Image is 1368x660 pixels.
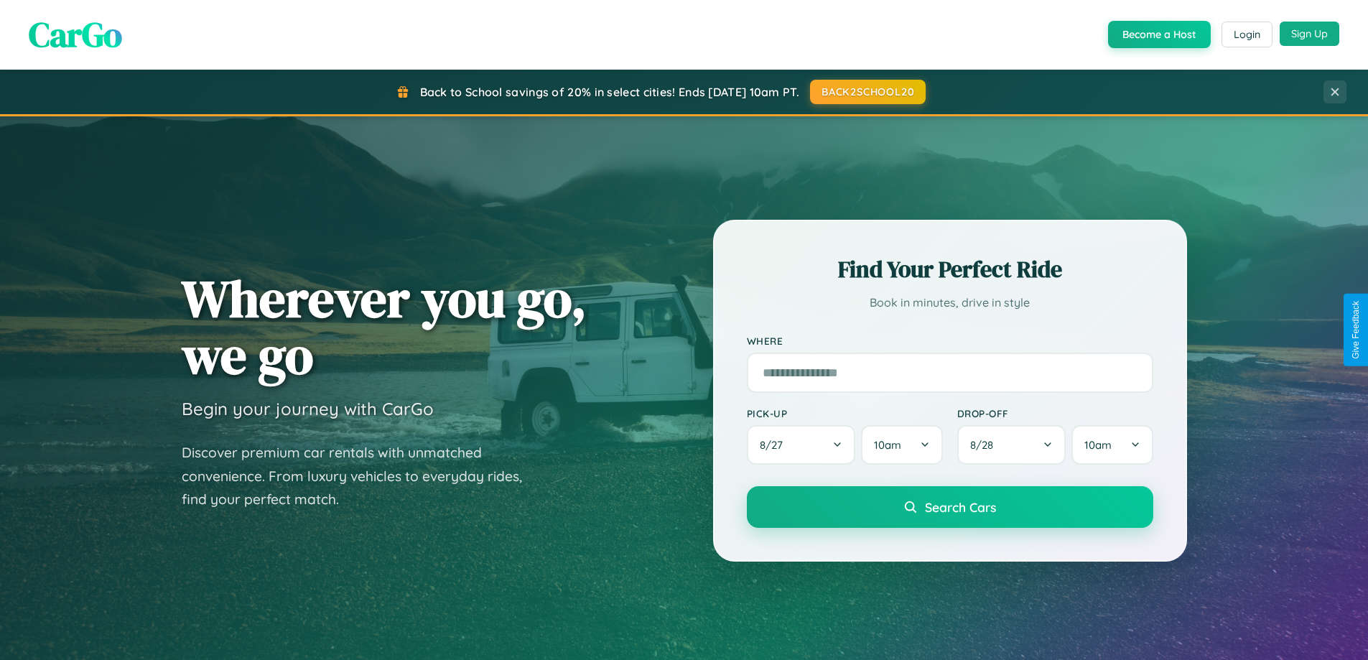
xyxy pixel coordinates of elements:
button: BACK2SCHOOL20 [810,80,926,104]
span: 8 / 28 [970,438,1000,452]
span: Search Cars [925,499,996,515]
h2: Find Your Perfect Ride [747,254,1153,285]
h1: Wherever you go, we go [182,270,587,384]
span: 10am [874,438,901,452]
div: Give Feedback [1351,301,1361,359]
button: Search Cars [747,486,1153,528]
p: Book in minutes, drive in style [747,292,1153,313]
label: Where [747,335,1153,347]
button: Login [1222,22,1272,47]
button: 10am [1071,425,1153,465]
p: Discover premium car rentals with unmatched convenience. From luxury vehicles to everyday rides, ... [182,441,541,511]
button: Sign Up [1280,22,1339,46]
button: Become a Host [1108,21,1211,48]
span: 10am [1084,438,1112,452]
label: Pick-up [747,407,943,419]
span: Back to School savings of 20% in select cities! Ends [DATE] 10am PT. [420,85,799,99]
label: Drop-off [957,407,1153,419]
button: 10am [861,425,942,465]
h3: Begin your journey with CarGo [182,398,434,419]
span: 8 / 27 [760,438,790,452]
button: 8/27 [747,425,856,465]
span: CarGo [29,11,122,58]
button: 8/28 [957,425,1066,465]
